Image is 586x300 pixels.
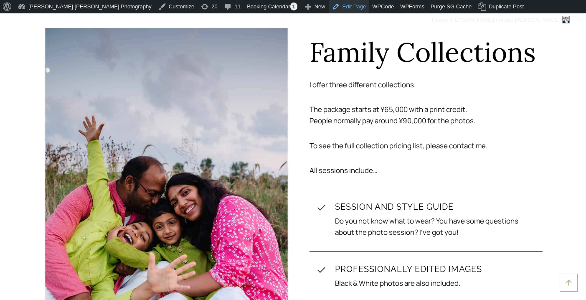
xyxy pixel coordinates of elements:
img: logo_orange.svg [13,13,20,20]
span: [PERSON_NAME].masato.[PERSON_NAME] [449,17,560,23]
p: To see the full collection pricing list, please contact me. [309,140,543,151]
div: v 4.0.25 [23,13,41,20]
img: website_grey.svg [13,22,20,28]
a: Howdy, [429,13,573,27]
p: Do you not know what to wear? You have some questions about the photo session? I’ve got you! [335,215,536,238]
span: 1 [290,3,297,10]
div: Keywords by Traffic [92,49,141,55]
img: tab_keywords_by_traffic_grey.svg [83,48,90,55]
div: Domain: [DOMAIN_NAME] [22,22,92,28]
p: The package starts at ¥65,000 with a print credit. People normally pay around ¥90,000 for the pho... [309,104,543,126]
h2: Family Collections [309,39,543,66]
p: I offer three different collections. [309,79,543,90]
h3: professionally edited images [335,265,536,273]
h3: Session and Style guide [335,203,536,211]
img: tab_domain_overview_orange.svg [23,48,29,55]
p: All sessions include… [309,165,543,176]
a: Scroll to top [560,274,578,292]
p: Black & White photos are also included. [335,277,536,289]
div: Domain Overview [32,49,75,55]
